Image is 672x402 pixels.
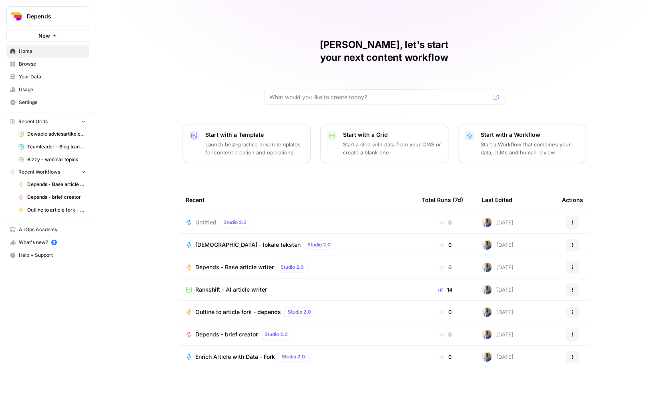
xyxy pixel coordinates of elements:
div: [DATE] [482,307,514,317]
div: 0 [422,263,469,271]
span: Recent Grids [18,118,48,125]
span: New [38,32,50,40]
img: 542af2wjek5zirkck3dd1n2hljhm [482,307,491,317]
span: Rankshift - AI article writer [195,286,267,294]
button: Start with a WorkflowStart a Workflow that combines your data, LLMs and human review [458,124,586,163]
a: Dewaele adviesartikelen optimalisatie suggesties [15,128,89,140]
div: [DATE] [482,330,514,339]
div: Last Edited [482,189,512,211]
span: Settings [19,99,86,106]
button: Workspace: Depends [6,6,89,26]
span: AirOps Academy [19,226,86,233]
div: 14 [422,286,469,294]
div: 0 [422,241,469,249]
div: 0 [422,330,469,338]
img: 542af2wjek5zirkck3dd1n2hljhm [482,218,491,227]
p: Launch best-practice driven templates for content creation and operations [205,140,304,156]
a: Depends - Base article writerStudio 2.0 [186,262,409,272]
button: Start with a GridStart a Grid with data from your CMS or create a blank one [320,124,448,163]
div: [DATE] [482,218,514,227]
span: [DEMOGRAPHIC_DATA] - lokale teksten [195,241,301,249]
span: Home [19,48,86,55]
span: Dewaele adviesartikelen optimalisatie suggesties [27,130,86,138]
p: Start with a Template [205,131,304,139]
span: Bizzy - webinar topics [27,156,86,163]
div: [DATE] [482,285,514,294]
button: Recent Grids [6,116,89,128]
span: Depends - brief creator [27,194,86,201]
p: Start a Grid with data from your CMS or create a blank one [343,140,441,156]
div: [DATE] [482,262,514,272]
input: What would you like to create today? [269,93,489,101]
img: 542af2wjek5zirkck3dd1n2hljhm [482,285,491,294]
img: 542af2wjek5zirkck3dd1n2hljhm [482,262,491,272]
a: Outline to article fork - depends [15,204,89,216]
button: Recent Workflows [6,166,89,178]
a: UntitledStudio 2.0 [186,218,409,227]
a: Your Data [6,70,89,83]
span: Browse [19,60,86,68]
a: Home [6,45,89,58]
img: 542af2wjek5zirkck3dd1n2hljhm [482,330,491,339]
span: Help + Support [19,252,86,259]
div: 0 [422,218,469,226]
a: Enrich Article with Data - ForkStudio 2.0 [186,352,409,362]
div: Actions [562,189,583,211]
div: [DATE] [482,352,514,362]
a: Settings [6,96,89,109]
span: Usage [19,86,86,93]
p: Start with a Grid [343,131,441,139]
p: Start a Workflow that combines your data, LLMs and human review [481,140,579,156]
a: Depends - Base article writer [15,178,89,191]
button: New [6,30,89,42]
span: Studio 2.0 [288,308,311,316]
div: [DATE] [482,240,514,250]
a: Depends - brief creator [15,191,89,204]
div: Recent [186,189,409,211]
img: Depends Logo [9,9,24,24]
button: Help + Support [6,249,89,262]
button: What's new? 5 [6,236,89,249]
div: What's new? [7,236,89,248]
span: Your Data [19,73,86,80]
span: Recent Workflows [18,168,60,176]
a: Outline to article fork - dependsStudio 2.0 [186,307,409,317]
span: Studio 2.0 [282,353,305,360]
button: Start with a TemplateLaunch best-practice driven templates for content creation and operations [183,124,311,163]
a: AirOps Academy [6,223,89,236]
img: 542af2wjek5zirkck3dd1n2hljhm [482,352,491,362]
span: Studio 2.0 [307,241,331,248]
a: Browse [6,58,89,70]
span: Untitled [195,218,217,226]
div: Total Runs (7d) [422,189,463,211]
a: Rankshift - AI article writer [186,286,409,294]
a: Bizzy - webinar topics [15,153,89,166]
h1: [PERSON_NAME], let's start your next content workflow [264,38,504,64]
span: Teamleader - Blog translator - V3 Grid [27,143,86,150]
img: 542af2wjek5zirkck3dd1n2hljhm [482,240,491,250]
div: 0 [422,353,469,361]
span: Depends [27,12,75,20]
a: Teamleader - Blog translator - V3 Grid [15,140,89,153]
a: 5 [51,240,57,245]
p: Start with a Workflow [481,131,579,139]
a: [DEMOGRAPHIC_DATA] - lokale tekstenStudio 2.0 [186,240,409,250]
span: Studio 2.0 [281,264,304,271]
span: Depends - Base article writer [27,181,86,188]
span: Studio 2.0 [265,331,288,338]
a: Depends - brief creatorStudio 2.0 [186,330,409,339]
text: 5 [53,240,55,244]
span: Depends - brief creator [195,330,258,338]
span: Studio 2.0 [223,219,247,226]
div: 0 [422,308,469,316]
span: Enrich Article with Data - Fork [195,353,275,361]
a: Usage [6,83,89,96]
span: Outline to article fork - depends [27,206,86,214]
span: Outline to article fork - depends [195,308,281,316]
span: Depends - Base article writer [195,263,274,271]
